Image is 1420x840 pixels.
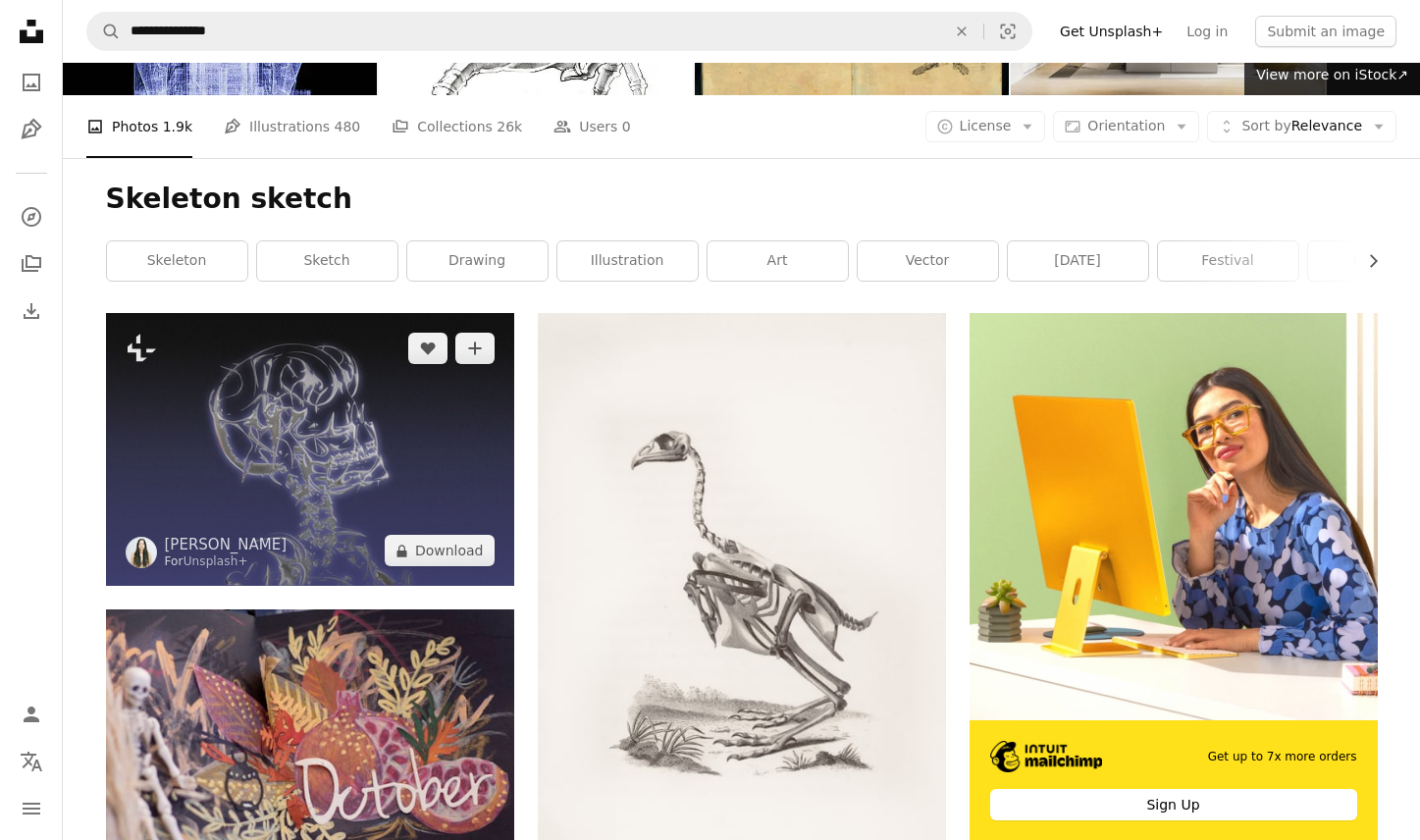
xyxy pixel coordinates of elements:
a: [DATE] [1008,241,1148,281]
span: Get up to 7x more orders [1208,749,1357,765]
a: Log in [1175,16,1239,47]
button: Sort byRelevance [1207,111,1396,142]
button: Download [385,535,495,566]
button: Orientation [1053,111,1199,142]
a: Get Unsplash+ [1048,16,1175,47]
button: Add to Collection [455,333,495,364]
div: For [165,554,288,570]
a: Download History [12,291,51,331]
a: A computer generated image of a human head [106,441,514,458]
a: skeleton [107,241,247,281]
div: Sign Up [990,789,1357,820]
a: Collections 26k [392,95,522,158]
button: Like [408,333,447,364]
a: a red and gold sign [106,736,514,754]
button: scroll list to the right [1355,241,1378,281]
a: Photos [12,63,51,102]
a: illustration [557,241,698,281]
form: Find visuals sitewide [86,12,1032,51]
a: Explore [12,197,51,236]
img: file-1722962862010-20b14c5a0a60image [970,313,1378,720]
button: Language [12,742,51,781]
button: Search Unsplash [87,13,121,50]
span: License [960,118,1012,133]
button: Visual search [984,13,1031,50]
span: Relevance [1241,117,1362,136]
img: A computer generated image of a human head [106,313,514,586]
span: Orientation [1087,118,1165,133]
span: Sort by [1241,118,1290,133]
a: Log in / Sign up [12,695,51,734]
a: Users 0 [553,95,631,158]
a: sketch [257,241,397,281]
a: View the photo by The New York Public Library [538,610,946,628]
span: View more on iStock ↗ [1256,67,1408,82]
h1: Skeleton sketch [106,182,1378,217]
a: Unsplash+ [184,554,248,568]
a: Illustrations 480 [224,95,360,158]
span: 480 [335,116,361,137]
button: Clear [940,13,983,50]
span: 26k [497,116,522,137]
a: vector [858,241,998,281]
button: License [925,111,1046,142]
a: [PERSON_NAME] [165,535,288,554]
button: Submit an image [1255,16,1396,47]
a: Collections [12,244,51,284]
span: 0 [622,116,631,137]
a: Home — Unsplash [12,12,51,55]
button: Menu [12,789,51,828]
a: drawing [407,241,548,281]
img: file-1690386555781-336d1949dad1image [990,741,1103,772]
a: art [708,241,848,281]
img: Go to Zyanya Citlalli's profile [126,537,157,568]
a: View more on iStock↗ [1244,56,1420,95]
a: festival [1158,241,1298,281]
a: Illustrations [12,110,51,149]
